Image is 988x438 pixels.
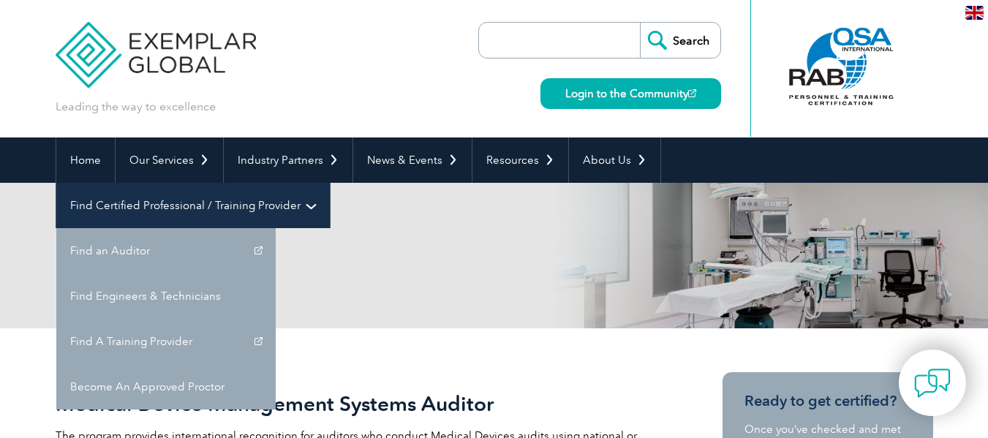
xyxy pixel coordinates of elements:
[914,365,951,401] img: contact-chat.png
[56,273,276,319] a: Find Engineers & Technicians
[56,137,115,183] a: Home
[56,99,216,115] p: Leading the way to excellence
[116,137,223,183] a: Our Services
[353,137,472,183] a: News & Events
[965,6,984,20] img: en
[56,228,276,273] a: Find an Auditor
[56,241,617,270] h1: Medical Devices
[56,319,276,364] a: Find A Training Provider
[569,137,660,183] a: About Us
[744,392,911,410] h3: Ready to get certified?
[56,364,276,409] a: Become An Approved Proctor
[688,89,696,97] img: open_square.png
[56,392,670,415] h2: Medical Device Management Systems Auditor
[640,23,720,58] input: Search
[56,183,330,228] a: Find Certified Professional / Training Provider
[540,78,721,109] a: Login to the Community
[472,137,568,183] a: Resources
[224,137,352,183] a: Industry Partners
